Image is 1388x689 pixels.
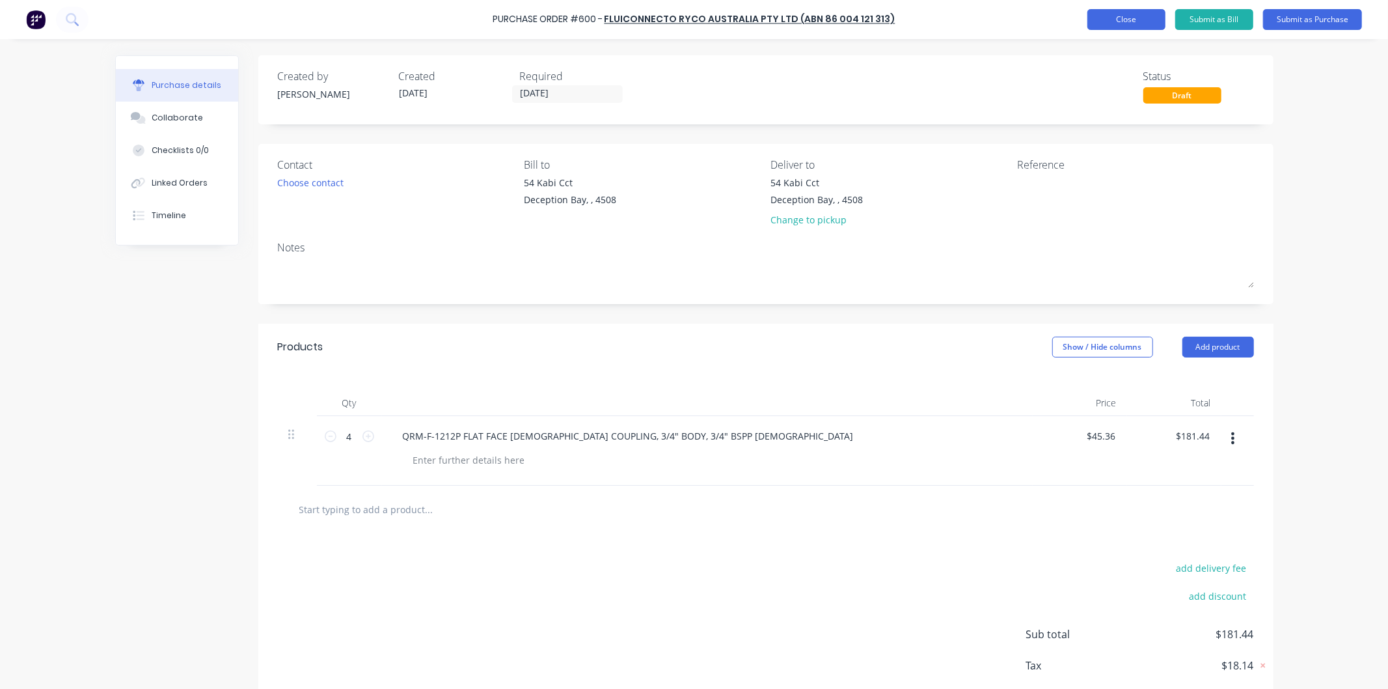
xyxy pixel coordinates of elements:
div: Deliver to [770,157,1007,173]
div: Deception Bay, , 4508 [770,193,863,206]
div: Notes [278,240,1254,255]
div: 54 Kabi Cct [770,176,863,190]
div: Products [278,339,323,355]
span: $181.44 [1124,626,1254,642]
div: Choose contact [278,176,344,190]
div: Checklists 0/0 [152,145,209,156]
button: Close [1087,9,1165,30]
button: add delivery fee [1169,559,1254,576]
div: Created by [278,68,388,84]
div: Qty [317,390,382,416]
div: Purchase Order #600 - [493,13,603,27]
button: Submit as Bill [1175,9,1253,30]
div: 54 Kabi Cct [524,176,616,190]
span: Sub total [1026,626,1124,642]
button: Collaborate [116,102,238,134]
button: Show / Hide columns [1052,337,1153,358]
button: Purchase details [116,69,238,102]
span: $18.14 [1124,658,1254,673]
div: Draft [1143,87,1221,104]
span: Tax [1026,658,1124,673]
div: Created [399,68,510,84]
div: Price [1033,390,1127,416]
div: QRM-F-1212P FLAT FACE [DEMOGRAPHIC_DATA] COUPLING, 3/4" BODY, 3/4" BSPP [DEMOGRAPHIC_DATA] [392,427,864,445]
div: Purchase details [152,79,221,91]
div: Contact [278,157,515,173]
button: Timeline [116,199,238,232]
a: Fluiconnecto Ryco Australia Pty Ltd (ABN 86 004 121 313) [605,13,895,26]
div: Change to pickup [770,213,863,227]
button: add discount [1182,587,1254,604]
div: [PERSON_NAME] [278,87,388,101]
div: Collaborate [152,112,203,124]
button: Add product [1182,337,1254,358]
button: Linked Orders [116,167,238,199]
div: Reference [1017,157,1254,173]
div: Deception Bay, , 4508 [524,193,616,206]
button: Submit as Purchase [1263,9,1362,30]
div: Required [520,68,631,84]
img: Factory [26,10,46,29]
div: Status [1143,68,1254,84]
div: Total [1127,390,1221,416]
div: Bill to [524,157,761,173]
div: Linked Orders [152,177,208,189]
button: Checklists 0/0 [116,134,238,167]
input: Start typing to add a product... [299,496,559,522]
div: Timeline [152,210,186,221]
